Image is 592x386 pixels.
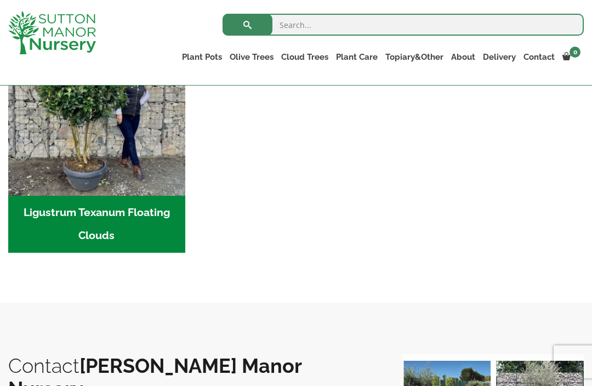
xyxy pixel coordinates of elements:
a: Cloud Trees [277,49,332,65]
a: Visit product category Ligustrum Texanum Floating Clouds [8,19,185,252]
span: 0 [570,47,580,58]
h2: Ligustrum Texanum Floating Clouds [8,196,185,253]
a: Delivery [479,49,520,65]
a: Plant Pots [178,49,226,65]
a: Plant Care [332,49,382,65]
a: Topiary&Other [382,49,447,65]
a: Olive Trees [226,49,277,65]
a: Contact [520,49,559,65]
a: About [447,49,479,65]
img: logo [8,11,96,54]
input: Search... [223,14,584,36]
a: 0 [559,49,584,65]
img: Ligustrum Texanum Floating Clouds [8,19,185,196]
